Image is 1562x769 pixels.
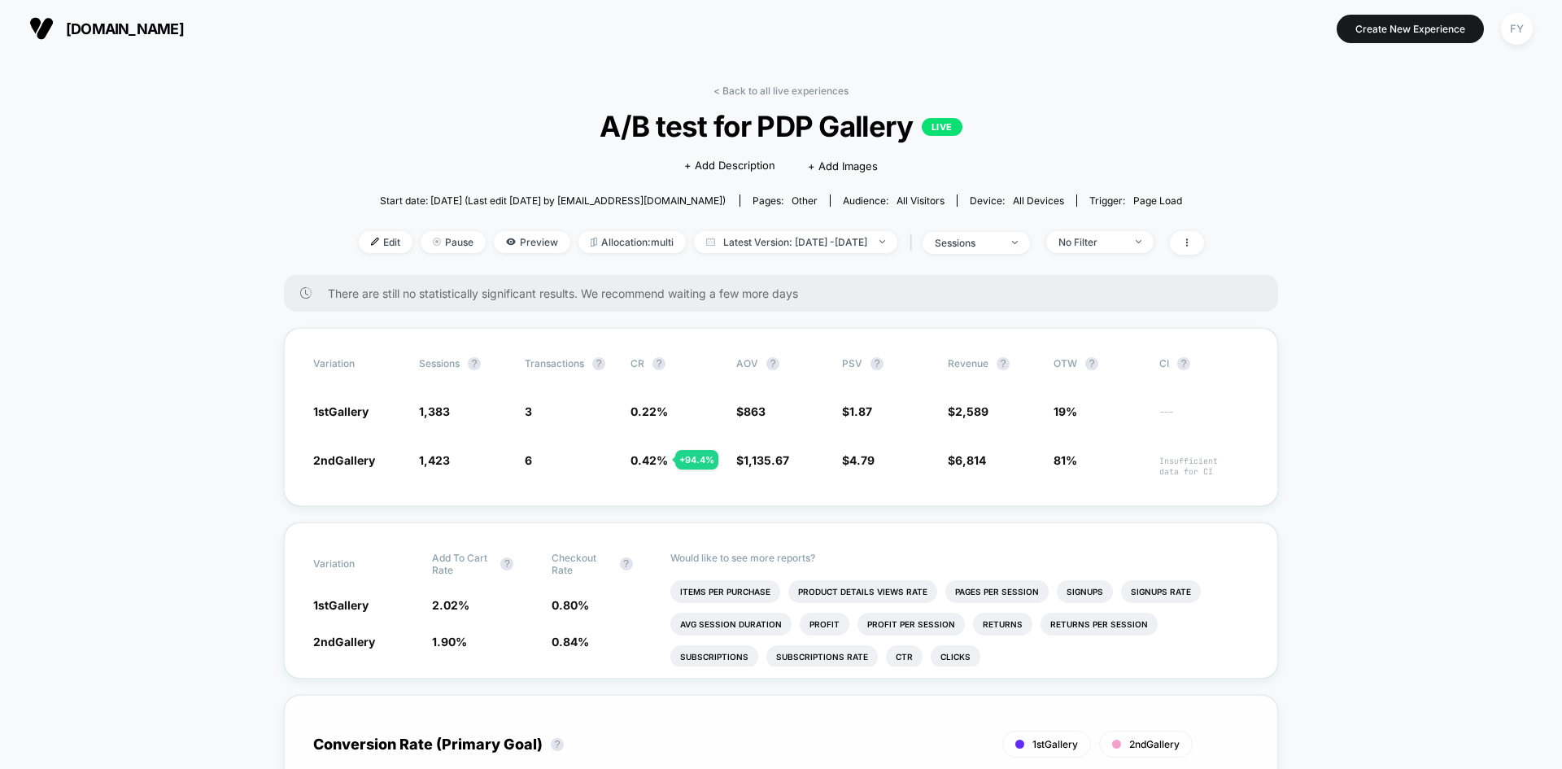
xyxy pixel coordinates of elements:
span: 2,589 [955,404,988,418]
span: CI [1159,357,1249,370]
span: Variation [313,552,403,576]
button: ? [468,357,481,370]
li: Items Per Purchase [670,580,780,603]
img: calendar [706,238,715,246]
span: OTW [1054,357,1143,370]
span: Variation [313,357,403,370]
div: + 94.4 % [675,450,718,470]
div: No Filter [1058,236,1124,248]
span: AOV [736,357,758,369]
li: Signups [1057,580,1113,603]
span: 0.80 % [552,598,589,612]
button: ? [870,357,884,370]
div: sessions [935,237,1000,249]
span: 0.22 % [630,404,668,418]
li: Profit [800,613,849,636]
span: Allocation: multi [578,231,686,253]
span: 2ndGallery [1129,738,1180,750]
div: Trigger: [1089,194,1182,207]
span: all devices [1013,194,1064,207]
span: --- [1159,407,1249,419]
span: other [792,194,818,207]
li: Avg Session Duration [670,613,792,636]
span: + Add Images [808,159,878,173]
span: Checkout Rate [552,552,612,576]
button: Create New Experience [1337,15,1484,43]
li: Product Details Views Rate [788,580,937,603]
li: Profit Per Session [857,613,965,636]
span: 6,814 [955,453,986,467]
span: All Visitors [897,194,945,207]
span: 1,383 [419,404,450,418]
span: 1.87 [849,404,872,418]
img: rebalance [591,238,597,247]
span: Add To Cart Rate [432,552,492,576]
span: CR [630,357,644,369]
span: Edit [359,231,412,253]
li: Signups Rate [1121,580,1201,603]
li: Subscriptions [670,645,758,668]
p: LIVE [922,118,962,136]
span: + Add Description [684,158,775,174]
span: 1stGallery [313,598,369,612]
span: $ [736,453,789,467]
li: Subscriptions Rate [766,645,878,668]
button: ? [592,357,605,370]
span: 81% [1054,453,1077,467]
button: [DOMAIN_NAME] [24,15,189,42]
span: [DOMAIN_NAME] [66,20,184,37]
button: ? [1085,357,1098,370]
span: 1,135.67 [744,453,789,467]
span: $ [736,404,766,418]
span: Page Load [1133,194,1182,207]
span: PSV [842,357,862,369]
span: 4.79 [849,453,875,467]
span: Preview [494,231,570,253]
span: Sessions [419,357,460,369]
span: Transactions [525,357,584,369]
div: Pages: [753,194,818,207]
span: 2ndGallery [313,453,375,467]
div: FY [1501,13,1533,45]
li: Pages Per Session [945,580,1049,603]
a: < Back to all live experiences [713,85,849,97]
span: 3 [525,404,532,418]
span: There are still no statistically significant results. We recommend waiting a few more days [328,286,1246,300]
span: 1.90 % [432,635,467,649]
button: FY [1496,12,1538,46]
button: ? [620,557,633,570]
span: 1,423 [419,453,450,467]
img: end [879,240,885,243]
span: $ [948,453,986,467]
span: 2ndGallery [313,635,375,649]
span: 1stGallery [1032,738,1078,750]
button: ? [997,357,1010,370]
button: ? [766,357,779,370]
span: Insufficient data for CI [1159,456,1249,477]
img: end [433,238,441,246]
span: 0.42 % [630,453,668,467]
div: Audience: [843,194,945,207]
p: Would like to see more reports? [670,552,1249,564]
li: Ctr [886,645,923,668]
span: A/B test for PDP Gallery [400,109,1161,143]
span: | [905,231,923,255]
span: $ [842,404,872,418]
span: 0.84 % [552,635,589,649]
span: Start date: [DATE] (Last edit [DATE] by [EMAIL_ADDRESS][DOMAIN_NAME]) [380,194,726,207]
span: $ [842,453,875,467]
span: 863 [744,404,766,418]
span: 1stGallery [313,404,369,418]
span: 2.02 % [432,598,469,612]
span: Pause [421,231,486,253]
span: Latest Version: [DATE] - [DATE] [694,231,897,253]
span: 6 [525,453,532,467]
span: Device: [957,194,1076,207]
li: Returns [973,613,1032,636]
span: 19% [1054,404,1077,418]
li: Returns Per Session [1041,613,1158,636]
button: ? [551,738,564,751]
button: ? [652,357,665,370]
span: Revenue [948,357,988,369]
button: ? [1177,357,1190,370]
